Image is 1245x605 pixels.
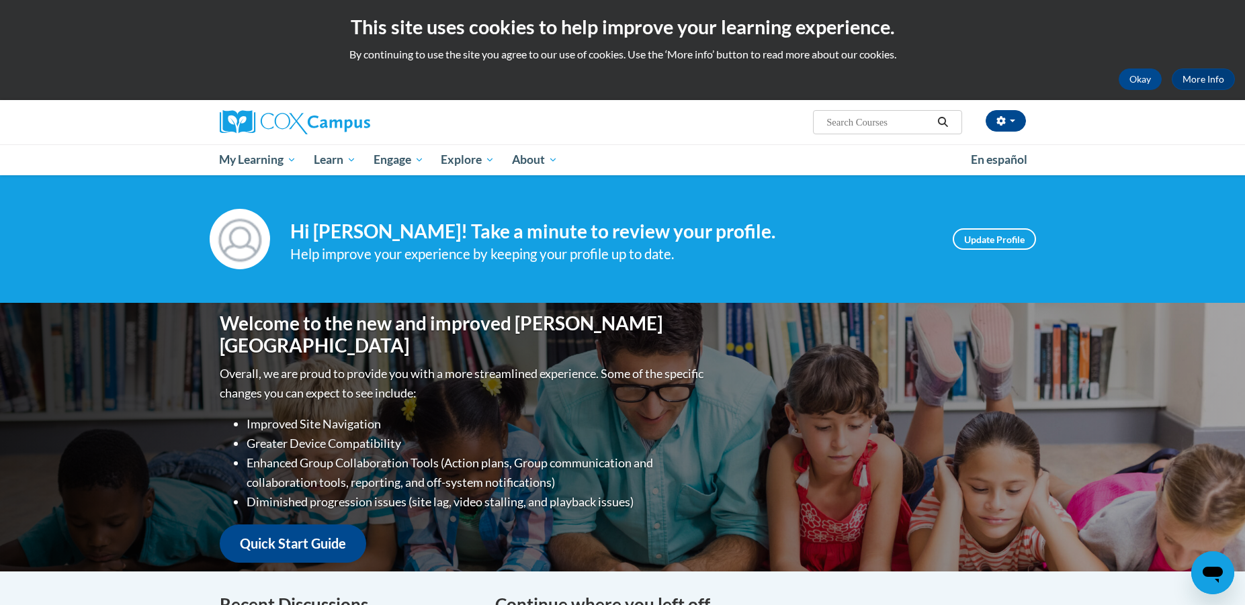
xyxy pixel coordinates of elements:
span: Explore [441,152,495,168]
img: Cox Campus [220,110,370,134]
a: About [503,144,566,175]
a: Learn [305,144,365,175]
input: Search Courses [825,114,933,130]
a: Explore [432,144,503,175]
li: Improved Site Navigation [247,414,707,434]
h1: Welcome to the new and improved [PERSON_NAME][GEOGRAPHIC_DATA] [220,312,707,357]
h4: Hi [PERSON_NAME]! Take a minute to review your profile. [290,220,933,243]
div: Main menu [200,144,1046,175]
a: Cox Campus [220,110,475,134]
p: By continuing to use the site you agree to our use of cookies. Use the ‘More info’ button to read... [10,47,1235,62]
button: Search [933,114,953,130]
a: Quick Start Guide [220,524,366,563]
span: En español [971,152,1027,167]
a: Engage [365,144,433,175]
span: My Learning [219,152,296,168]
iframe: Button to launch messaging window [1191,551,1234,594]
span: Engage [374,152,424,168]
span: Learn [314,152,356,168]
button: Okay [1119,68,1162,90]
p: Overall, we are proud to provide you with a more streamlined experience. Some of the specific cha... [220,364,707,403]
button: Account Settings [986,110,1026,132]
li: Enhanced Group Collaboration Tools (Action plans, Group communication and collaboration tools, re... [247,453,707,492]
a: Update Profile [953,228,1036,250]
img: Profile Image [210,209,270,269]
li: Greater Device Compatibility [247,434,707,453]
h2: This site uses cookies to help improve your learning experience. [10,13,1235,40]
a: My Learning [211,144,306,175]
li: Diminished progression issues (site lag, video stalling, and playback issues) [247,492,707,512]
a: En español [962,146,1036,174]
span: About [512,152,558,168]
a: More Info [1172,68,1235,90]
div: Help improve your experience by keeping your profile up to date. [290,243,933,265]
